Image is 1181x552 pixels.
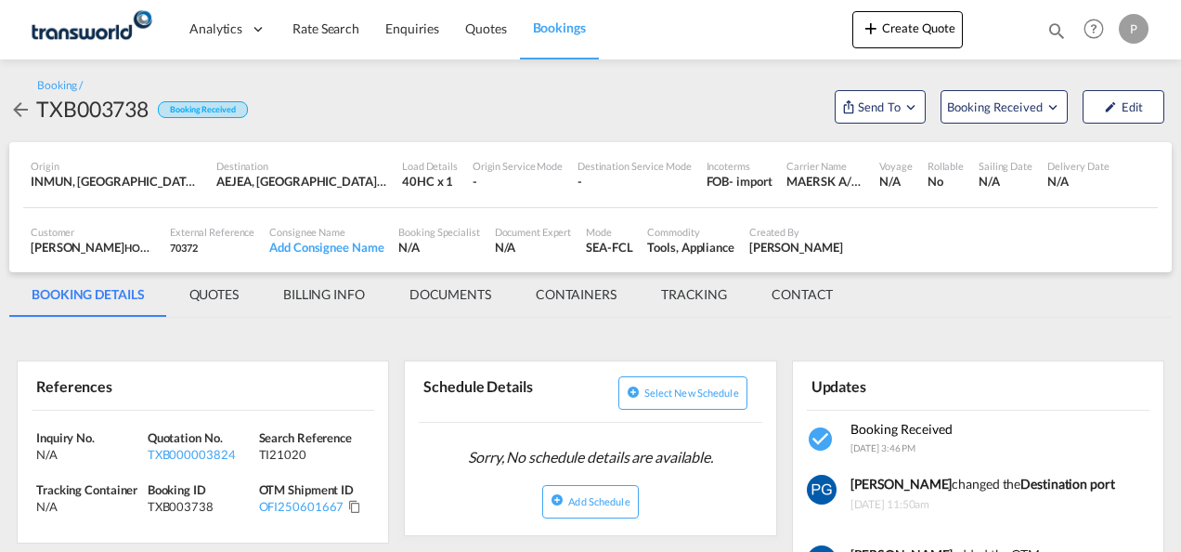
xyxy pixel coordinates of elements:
[36,446,143,463] div: N/A
[32,369,200,401] div: References
[1046,20,1067,48] div: icon-magnify
[513,272,639,317] md-tab-item: CONTAINERS
[1020,476,1114,492] b: Destination port
[639,272,749,317] md-tab-item: TRACKING
[807,425,837,454] md-icon: icon-checkbox-marked-circle
[259,430,352,445] span: Search Reference
[850,493,1115,513] span: [DATE] 11:50am
[618,376,747,410] button: icon-plus-circleSelect new schedule
[786,159,864,173] div: Carrier Name
[170,242,198,254] span: 70372
[216,173,387,190] div: AEJEA, Jebel Ali, United Arab Emirates, Middle East, Middle East
[578,173,692,190] div: -
[647,225,733,239] div: Commodity
[473,173,563,190] div: -
[402,159,458,173] div: Load Details
[419,369,587,414] div: Schedule Details
[402,173,458,190] div: 40HC x 1
[473,159,563,173] div: Origin Service Mode
[860,17,882,39] md-icon: icon-plus 400-fg
[9,272,167,317] md-tab-item: BOOKING DETAILS
[495,225,572,239] div: Document Expert
[533,20,586,35] span: Bookings
[850,442,916,453] span: [DATE] 3:46 PM
[9,272,855,317] md-pagination-wrapper: Use the left and right arrow keys to navigate between tabs
[148,430,223,445] span: Quotation No.
[627,386,640,399] md-icon: icon-plus-circle
[856,98,902,116] span: Send To
[9,94,36,124] div: icon-arrow-left
[749,272,855,317] md-tab-item: CONTACT
[1047,173,1110,190] div: N/A
[979,173,1032,190] div: N/A
[259,446,366,463] div: TI21020
[749,225,843,239] div: Created By
[807,369,975,401] div: Updates
[879,159,912,173] div: Voyage
[835,90,926,124] button: Open demo menu
[495,239,572,256] div: N/A
[850,475,1115,493] div: changed the
[36,498,143,515] div: N/A
[36,94,149,124] div: TXB003738
[148,482,206,497] span: Booking ID
[167,272,261,317] md-tab-item: QUOTES
[749,239,843,256] div: Pradhesh Gautham
[158,101,247,119] div: Booking Received
[259,498,344,515] div: OFI250601667
[850,421,953,437] span: Booking Received
[37,78,83,94] div: Booking /
[707,173,730,190] div: FOB
[568,495,629,507] span: Add Schedule
[551,493,564,506] md-icon: icon-plus-circle
[586,239,632,256] div: SEA-FCL
[31,173,201,190] div: INMUN, Mundra, India, Indian Subcontinent, Asia Pacific
[387,272,513,317] md-tab-item: DOCUMENTS
[148,498,254,515] div: TXB003738
[850,476,953,492] b: [PERSON_NAME]
[578,159,692,173] div: Destination Service Mode
[148,446,254,463] div: TXB000003824
[269,225,383,239] div: Consignee Name
[9,99,32,121] md-icon: icon-arrow-left
[1104,100,1117,113] md-icon: icon-pencil
[852,11,963,48] button: icon-plus 400-fgCreate Quote
[385,20,439,36] span: Enquiries
[928,173,964,190] div: No
[979,159,1032,173] div: Sailing Date
[879,173,912,190] div: N/A
[36,482,137,497] span: Tracking Container
[461,440,720,475] span: Sorry, No schedule details are available.
[542,485,638,519] button: icon-plus-circleAdd Schedule
[269,239,383,256] div: Add Consignee Name
[28,8,153,50] img: f753ae806dec11f0841701cdfdf085c0.png
[465,20,506,36] span: Quotes
[292,20,359,36] span: Rate Search
[348,500,361,513] md-icon: Click to Copy
[941,90,1068,124] button: Open demo menu
[644,387,739,399] span: Select new schedule
[707,159,772,173] div: Incoterms
[261,272,387,317] md-tab-item: BILLING INFO
[398,239,479,256] div: N/A
[807,475,837,505] img: vm11kgAAAAZJREFUAwCWHwimzl+9jgAAAABJRU5ErkJggg==
[586,225,632,239] div: Mode
[170,225,254,239] div: External Reference
[1119,14,1149,44] div: P
[928,159,964,173] div: Rollable
[1047,159,1110,173] div: Delivery Date
[36,430,95,445] span: Inquiry No.
[1083,90,1164,124] button: icon-pencilEdit
[729,173,772,190] div: - import
[647,239,733,256] div: Tools, Appliance
[31,159,201,173] div: Origin
[1046,20,1067,41] md-icon: icon-magnify
[216,159,387,173] div: Destination
[947,98,1045,116] span: Booking Received
[1078,13,1119,46] div: Help
[189,20,242,38] span: Analytics
[1078,13,1110,45] span: Help
[786,173,864,190] div: MAERSK A/S / TDWC-DUBAI
[398,225,479,239] div: Booking Specialist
